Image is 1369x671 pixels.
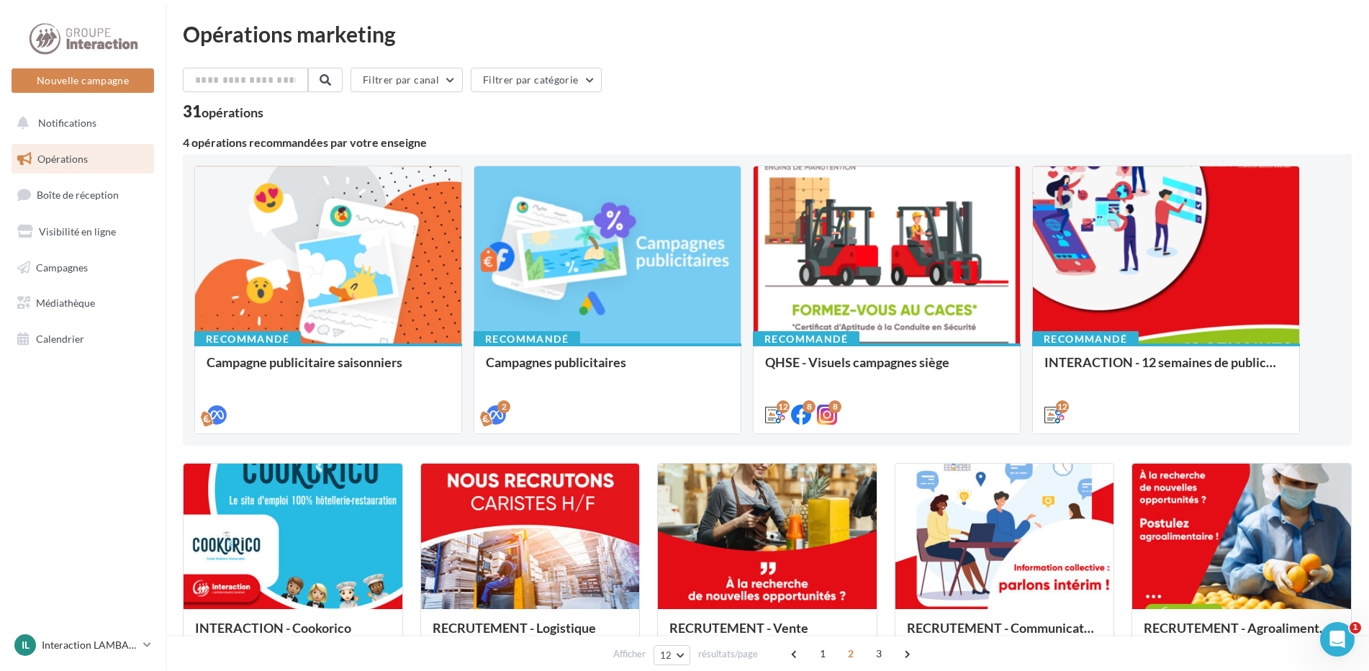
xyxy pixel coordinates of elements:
div: Recommandé [1032,331,1139,347]
a: Opérations [9,144,157,174]
a: Boîte de réception [9,179,157,210]
div: 12 [1056,400,1069,413]
div: INTERACTION - Cookorico [195,621,391,649]
a: Visibilité en ligne [9,217,157,247]
iframe: Intercom live chat [1320,622,1355,657]
span: Notifications [38,117,96,129]
p: Interaction LAMBALLE [42,638,137,652]
span: Boîte de réception [37,189,119,201]
button: Nouvelle campagne [12,68,154,93]
div: 2 [497,400,510,413]
span: Afficher [613,647,646,661]
div: 8 [828,400,841,413]
button: Notifications [9,108,151,138]
a: Médiathèque [9,288,157,318]
span: 12 [660,649,672,661]
span: 2 [839,642,862,665]
span: Visibilité en ligne [39,225,116,238]
span: 1 [1350,622,1361,634]
div: Recommandé [753,331,859,347]
div: INTERACTION - 12 semaines de publication [1044,355,1288,384]
span: Opérations [37,153,88,165]
span: 1 [811,642,834,665]
button: Filtrer par catégorie [471,68,602,92]
a: Calendrier [9,324,157,354]
div: Recommandé [474,331,580,347]
div: 12 [777,400,790,413]
div: RECRUTEMENT - Vente [669,621,865,649]
div: 31 [183,104,263,120]
button: Filtrer par canal [351,68,463,92]
div: Recommandé [194,331,301,347]
div: 4 opérations recommandées par votre enseigne [183,137,1352,148]
div: Opérations marketing [183,23,1352,45]
span: Campagnes [36,261,88,273]
div: Campagnes publicitaires [486,355,729,384]
div: 8 [803,400,815,413]
span: 3 [867,642,890,665]
div: Campagne publicitaire saisonniers [207,355,450,384]
div: opérations [202,106,263,119]
div: RECRUTEMENT - Agroalimentaire [1144,621,1339,649]
span: Médiathèque [36,297,95,309]
span: IL [22,638,30,652]
div: RECRUTEMENT - Communication externe [907,621,1103,649]
a: Campagnes [9,253,157,283]
button: 12 [654,645,690,665]
div: RECRUTEMENT - Logistique [433,621,628,649]
span: résultats/page [698,647,758,661]
span: Calendrier [36,333,84,345]
a: IL Interaction LAMBALLE [12,631,154,659]
div: QHSE - Visuels campagnes siège [765,355,1008,384]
